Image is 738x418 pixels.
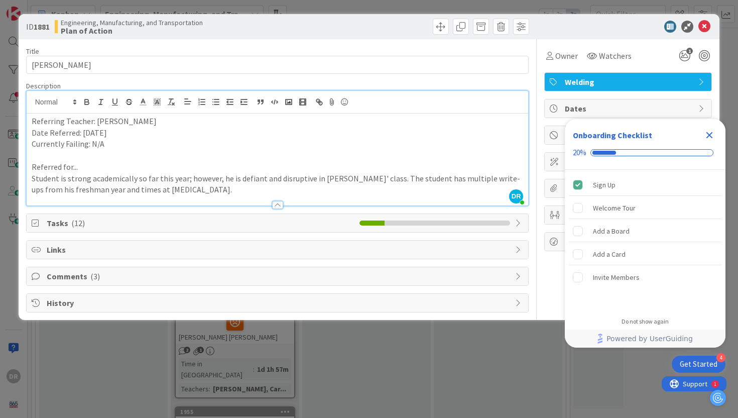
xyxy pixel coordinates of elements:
[34,22,50,32] b: 1881
[573,129,652,141] div: Onboarding Checklist
[32,116,524,127] p: Referring Teacher: [PERSON_NAME]
[569,197,721,219] div: Welcome Tour is incomplete.
[47,217,355,229] span: Tasks
[565,330,725,348] div: Footer
[565,119,725,348] div: Checklist Container
[599,50,632,62] span: Watchers
[47,244,511,256] span: Links
[573,148,717,157] div: Checklist progress: 20%
[680,359,717,369] div: Get Started
[569,220,721,242] div: Add a Board is incomplete.
[686,48,693,54] span: 1
[47,270,511,282] span: Comments
[622,318,669,326] div: Do not show again
[71,218,85,228] span: ( 12 )
[90,271,100,281] span: ( 3 )
[52,4,55,12] div: 1
[26,21,50,33] span: ID
[593,225,630,237] div: Add a Board
[565,76,693,88] span: Welding
[32,138,524,150] p: Currently Failing: N/A
[570,330,720,348] a: Powered by UserGuiding
[509,189,523,203] span: DR
[32,161,524,173] p: Referred for...
[61,19,203,27] span: Engineering, Manufacturing, and Transportation
[47,297,511,309] span: History
[569,266,721,288] div: Invite Members is incomplete.
[593,248,626,260] div: Add a Card
[593,202,636,214] div: Welcome Tour
[573,148,586,157] div: 20%
[565,102,693,115] span: Dates
[555,50,578,62] span: Owner
[21,2,46,14] span: Support
[26,81,61,90] span: Description
[26,56,529,74] input: type card name here...
[32,173,524,195] p: Student is strong academically so far this year; however, he is defiant and disruptive in [PERSON...
[565,170,725,311] div: Checklist items
[593,179,616,191] div: Sign Up
[32,127,524,139] p: Date Referred: [DATE]
[26,47,39,56] label: Title
[593,271,640,283] div: Invite Members
[569,243,721,265] div: Add a Card is incomplete.
[672,356,725,373] div: Open Get Started checklist, remaining modules: 4
[61,27,203,35] b: Plan of Action
[606,333,693,345] span: Powered by UserGuiding
[716,353,725,362] div: 4
[701,127,717,143] div: Close Checklist
[569,174,721,196] div: Sign Up is complete.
